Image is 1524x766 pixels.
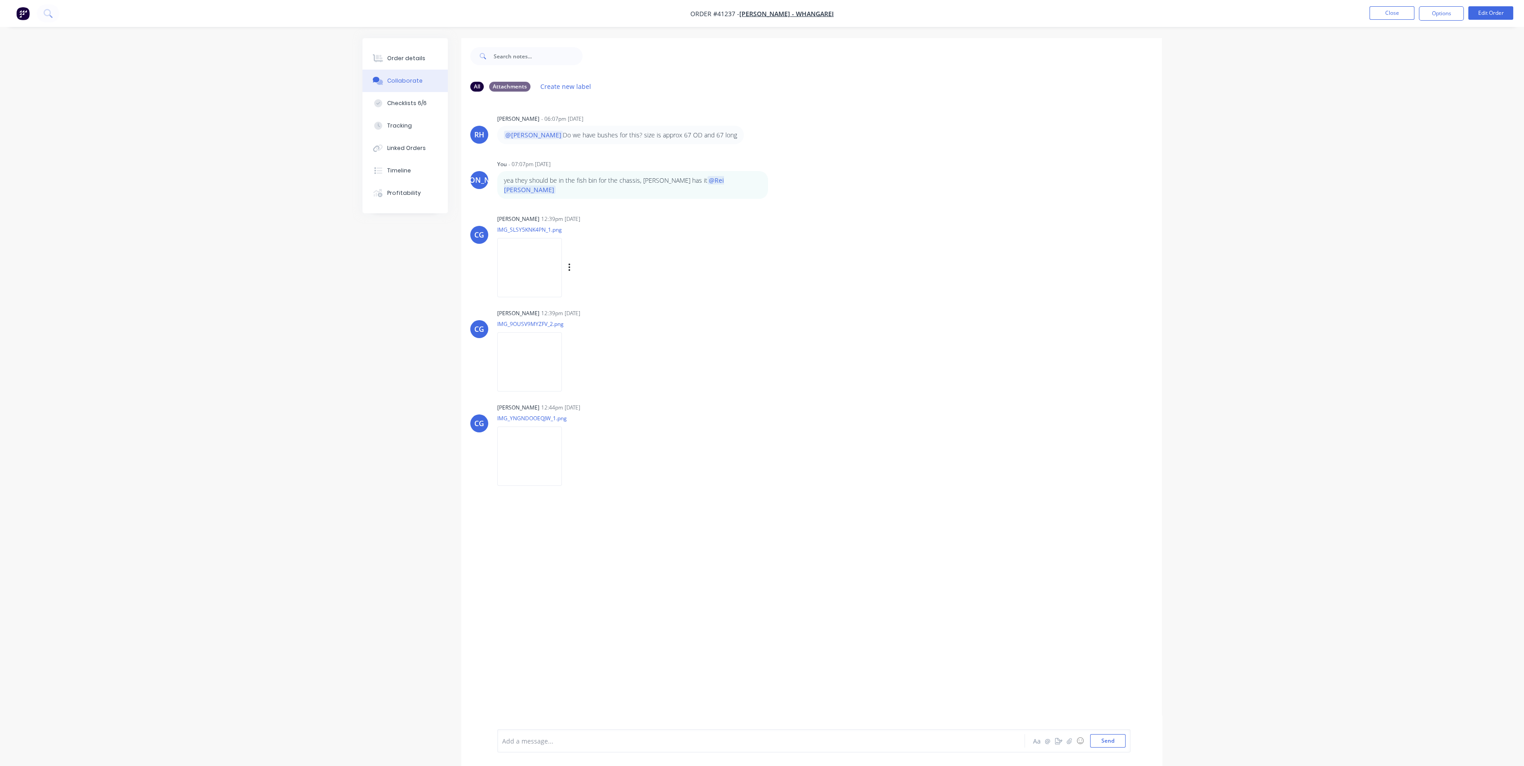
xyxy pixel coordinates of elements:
button: @ [1043,735,1053,746]
div: Order details [387,54,425,62]
button: Send [1090,734,1126,748]
button: ☺ [1075,735,1086,746]
div: RH [474,129,484,140]
div: Linked Orders [387,144,426,152]
div: [PERSON_NAME] [450,175,508,185]
div: [PERSON_NAME] [497,215,539,223]
div: [PERSON_NAME] [497,115,539,123]
div: - 06:07pm [DATE] [541,115,583,123]
button: Edit Order [1468,6,1513,20]
button: Close [1369,6,1414,20]
button: Collaborate [362,70,448,92]
button: Tracking [362,114,448,137]
div: Attachments [489,82,530,92]
div: Collaborate [387,77,423,85]
input: Search notes... [494,47,583,65]
button: Checklists 6/6 [362,92,448,114]
p: IMG_9OUSV9MYZFV_2.png [497,320,571,328]
button: Create new label [536,80,596,92]
div: yea they should be in the fish bin for the chassis, [PERSON_NAME] has it [504,176,761,194]
div: - 07:07pm [DATE] [508,160,551,168]
img: Factory [16,7,30,20]
div: [PERSON_NAME] [497,404,539,412]
span: @Rei [PERSON_NAME] [504,176,724,194]
p: IMG_SLSY5KNK4PN_1.png [497,226,662,233]
span: @[PERSON_NAME] [504,131,563,139]
button: Aa [1032,735,1043,746]
div: CG [474,324,484,335]
a: [PERSON_NAME] - Whangarei [739,9,834,18]
div: Tracking [387,122,412,130]
button: Profitability [362,182,448,204]
div: All [470,82,484,92]
div: CG [474,229,484,240]
button: Timeline [362,159,448,182]
button: Linked Orders [362,137,448,159]
div: You [497,160,507,168]
p: IMG_YNGNDOOEQJW_1.png [497,414,571,422]
div: 12:44pm [DATE] [541,404,580,412]
div: Checklists 6/6 [387,99,427,107]
div: [PERSON_NAME] [497,309,539,317]
button: Options [1419,6,1464,21]
div: Do we have bushes for this? size is approx 67 OD and 67 long [504,130,737,140]
div: CG [474,418,484,429]
div: Profitability [387,189,421,197]
span: Order #41237 - [690,9,739,18]
div: Timeline [387,167,411,175]
div: 12:39pm [DATE] [541,215,580,223]
button: Order details [362,47,448,70]
div: 12:39pm [DATE] [541,309,580,317]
